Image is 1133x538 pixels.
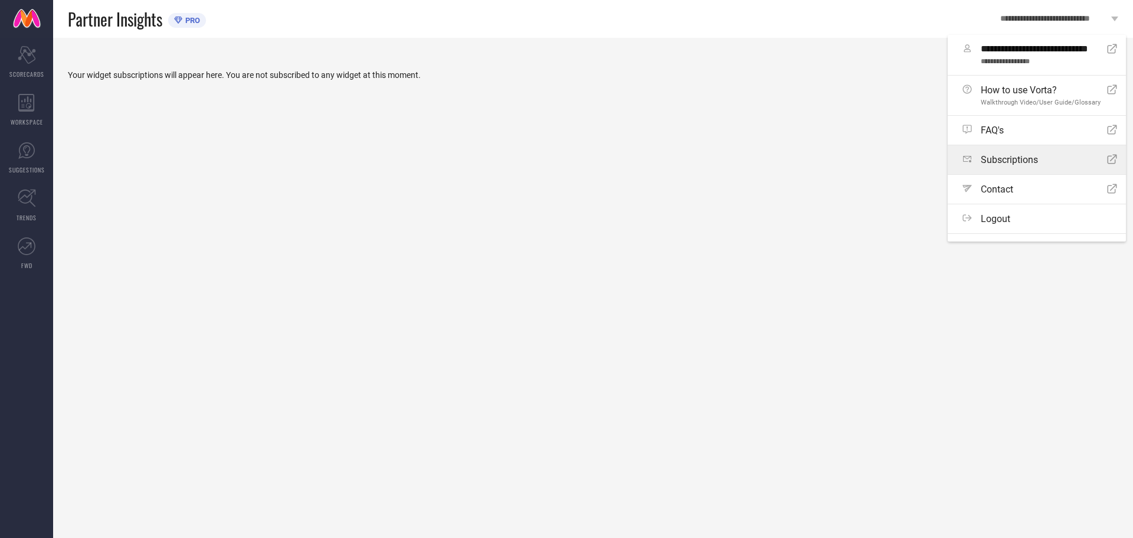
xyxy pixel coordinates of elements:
a: FAQ's [948,116,1126,145]
span: How to use Vorta? [981,84,1101,96]
span: Logout [981,213,1010,224]
span: FWD [21,261,32,270]
a: Subscriptions [948,145,1126,174]
span: SCORECARDS [9,70,44,79]
span: PRO [182,16,200,25]
span: SUGGESTIONS [9,165,45,174]
a: Contact [948,175,1126,204]
span: Partner Insights [68,7,162,31]
div: Your widget subscriptions will appear here. You are not subscribed to any widget at this moment. [68,56,1118,80]
span: FAQ's [981,125,1004,136]
span: WORKSPACE [11,118,43,126]
span: Subscriptions [981,154,1038,165]
a: How to use Vorta?Walkthrough Video/User Guide/Glossary [948,76,1126,115]
span: Contact [981,184,1013,195]
span: TRENDS [17,213,37,222]
span: Walkthrough Video/User Guide/Glossary [981,99,1101,106]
